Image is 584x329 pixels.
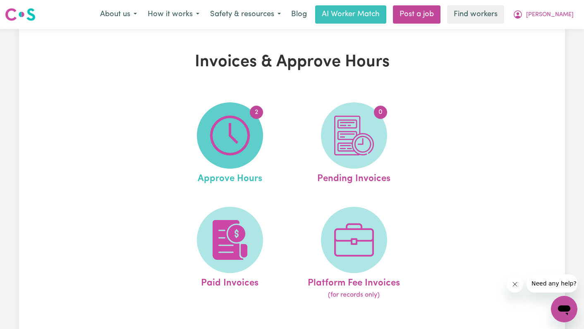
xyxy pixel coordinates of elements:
[170,102,290,186] a: Approve Hours
[115,52,469,72] h1: Invoices & Approve Hours
[205,6,286,23] button: Safety & resources
[526,10,574,19] span: [PERSON_NAME]
[447,5,504,24] a: Find workers
[374,106,387,119] span: 0
[551,296,577,322] iframe: Button to launch messaging window
[308,273,400,290] span: Platform Fee Invoices
[201,273,258,290] span: Paid Invoices
[328,290,380,300] span: (for records only)
[198,169,262,186] span: Approve Hours
[5,7,36,22] img: Careseekers logo
[294,207,414,300] a: Platform Fee Invoices(for records only)
[95,6,142,23] button: About us
[142,6,205,23] button: How it works
[527,274,577,293] iframe: Message from company
[170,207,290,300] a: Paid Invoices
[507,6,579,23] button: My Account
[317,169,390,186] span: Pending Invoices
[286,5,312,24] a: Blog
[250,106,263,119] span: 2
[393,5,440,24] a: Post a job
[507,276,523,293] iframe: Close message
[5,5,36,24] a: Careseekers logo
[315,5,386,24] a: AI Worker Match
[294,102,414,186] a: Pending Invoices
